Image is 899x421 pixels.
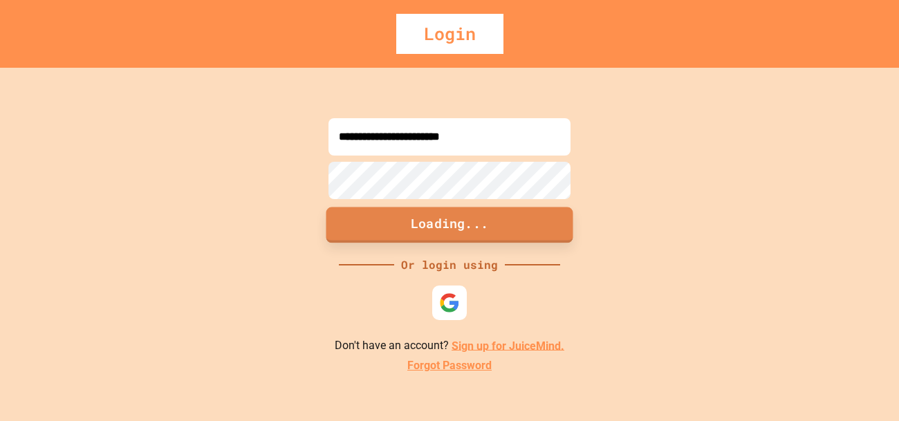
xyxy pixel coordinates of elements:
div: Login [396,14,503,54]
a: Forgot Password [407,357,492,374]
img: google-icon.svg [439,292,460,313]
p: Don't have an account? [335,337,564,355]
a: Sign up for JuiceMind. [452,339,564,352]
button: Loading... [326,207,573,243]
div: Or login using [394,256,505,273]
